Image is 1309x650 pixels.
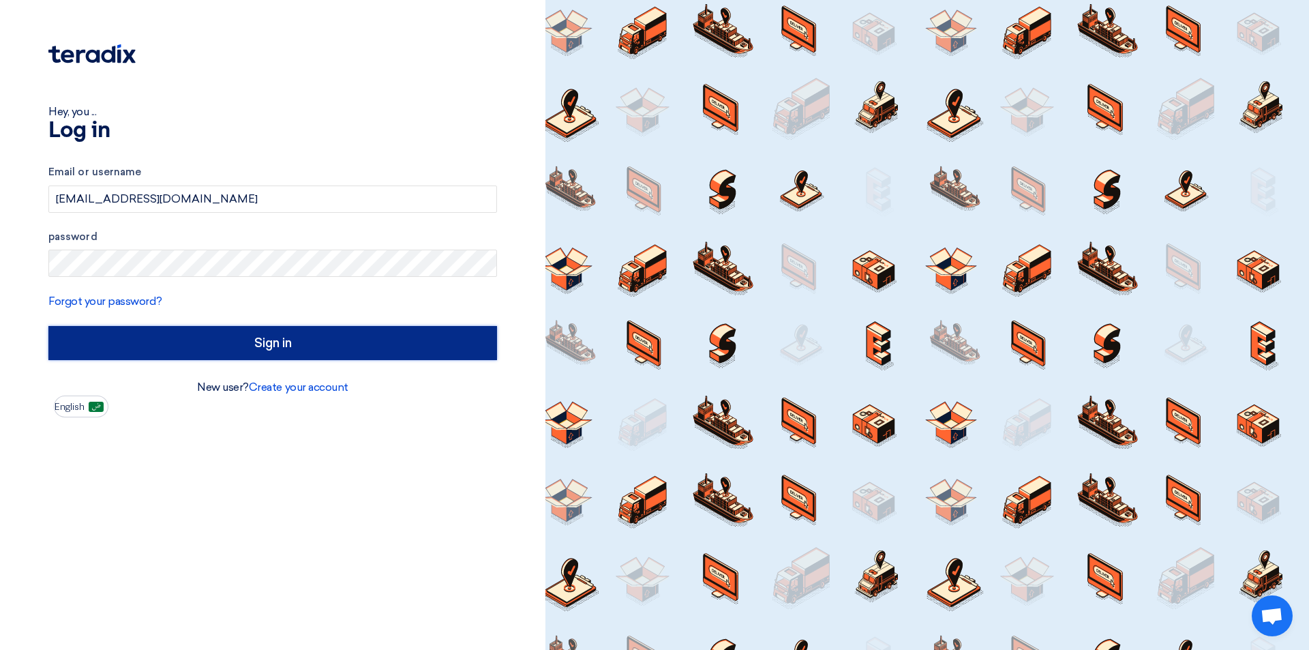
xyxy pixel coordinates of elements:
[89,402,104,412] img: ar-AR.png
[48,231,97,243] font: password
[48,120,110,142] font: Log in
[48,44,136,63] img: Teradix logo
[54,396,108,417] button: English
[55,401,85,413] font: English
[197,381,249,394] font: New user?
[48,105,96,118] font: Hey, you ...
[48,166,141,178] font: Email or username
[48,295,162,308] a: Forgot your password?
[48,186,497,213] input: Enter your business email or username
[249,381,348,394] a: Create your account
[1252,595,1293,636] div: Open chat
[48,326,497,360] input: Sign in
